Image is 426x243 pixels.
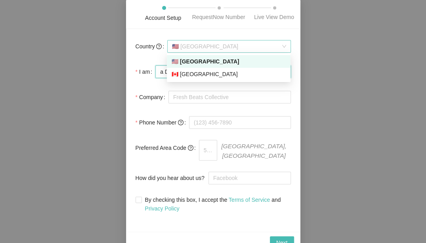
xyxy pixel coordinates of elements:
[172,70,286,78] div: [GEOGRAPHIC_DATA]
[136,64,156,80] label: I am
[139,118,183,127] span: Phone Number
[192,13,245,21] div: RequestNow Number
[229,197,270,203] a: Terms of Service
[145,13,181,22] div: Account Setup
[172,58,178,65] span: 🇺🇸
[254,13,294,21] div: Live View Demo
[199,140,217,161] input: 510
[172,40,286,52] span: [GEOGRAPHIC_DATA]
[142,195,291,213] span: By checking this box, I accept the and
[156,44,162,49] span: question-circle
[208,172,291,184] input: How did you hear about us?
[168,91,291,103] input: Company
[189,116,291,129] input: (123) 456-7890
[136,144,193,152] span: Preferred Area Code
[217,140,291,161] span: [GEOGRAPHIC_DATA], [GEOGRAPHIC_DATA]
[172,43,179,50] span: 🇺🇸
[188,145,193,151] span: question-circle
[136,42,162,51] span: Country
[136,170,208,186] label: How did you hear about us?
[172,71,178,77] span: 🇨🇦
[178,120,183,125] span: question-circle
[145,205,180,212] a: Privacy Policy
[172,57,286,66] div: [GEOGRAPHIC_DATA]
[160,66,286,78] span: a DJ, DJ company owner, or bar/venue owner
[136,89,168,105] label: Company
